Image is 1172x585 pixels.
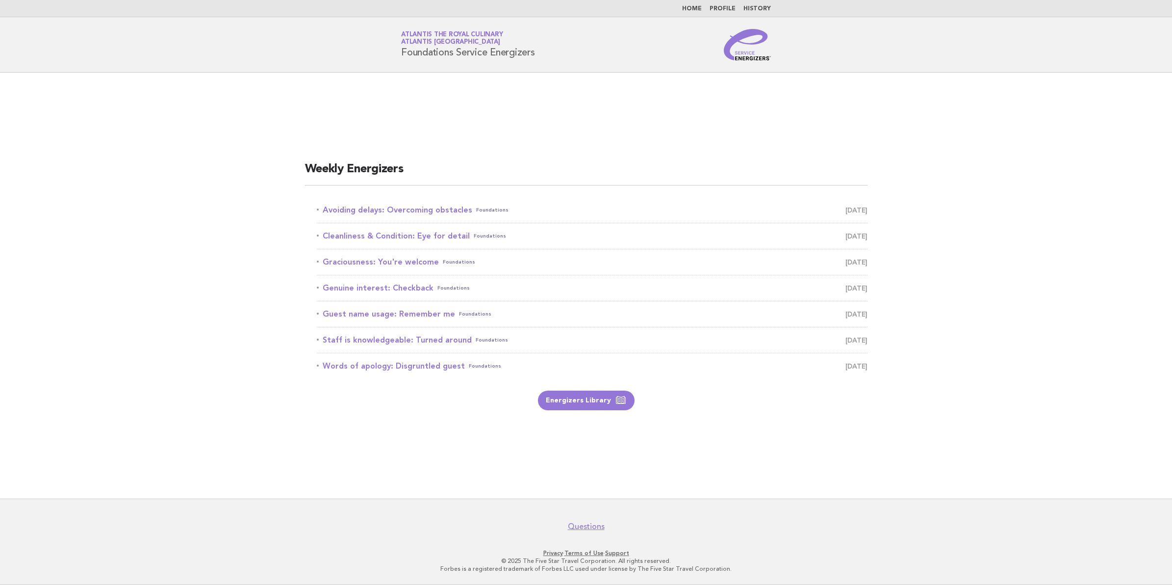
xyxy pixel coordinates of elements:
span: [DATE] [845,229,867,243]
h2: Weekly Energizers [305,161,867,186]
span: Atlantis [GEOGRAPHIC_DATA] [401,39,500,46]
span: [DATE] [845,307,867,321]
span: Foundations [443,255,475,269]
a: Graciousness: You're welcomeFoundations [DATE] [317,255,867,269]
p: Forbes is a registered trademark of Forbes LLC used under license by The Five Star Travel Corpora... [286,565,886,573]
span: Foundations [437,281,470,295]
a: Privacy [543,550,563,557]
a: Support [605,550,629,557]
a: Terms of Use [564,550,604,557]
span: Foundations [474,229,506,243]
span: Foundations [469,359,501,373]
a: Words of apology: Disgruntled guestFoundations [DATE] [317,359,867,373]
a: Energizers Library [538,391,635,410]
a: Home [682,6,702,12]
a: Guest name usage: Remember meFoundations [DATE] [317,307,867,321]
a: Questions [568,522,605,532]
p: © 2025 The Five Star Travel Corporation. All rights reserved. [286,557,886,565]
span: [DATE] [845,203,867,217]
span: Foundations [459,307,491,321]
a: Avoiding delays: Overcoming obstaclesFoundations [DATE] [317,203,867,217]
a: Genuine interest: CheckbackFoundations [DATE] [317,281,867,295]
span: [DATE] [845,333,867,347]
span: [DATE] [845,359,867,373]
span: [DATE] [845,255,867,269]
a: Atlantis the Royal CulinaryAtlantis [GEOGRAPHIC_DATA] [401,31,503,45]
a: Staff is knowledgeable: Turned aroundFoundations [DATE] [317,333,867,347]
img: Service Energizers [724,29,771,60]
p: · · [286,549,886,557]
h1: Foundations Service Energizers [401,32,535,57]
span: Foundations [476,333,508,347]
span: [DATE] [845,281,867,295]
a: Cleanliness & Condition: Eye for detailFoundations [DATE] [317,229,867,243]
a: Profile [710,6,736,12]
a: History [743,6,771,12]
span: Foundations [476,203,509,217]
